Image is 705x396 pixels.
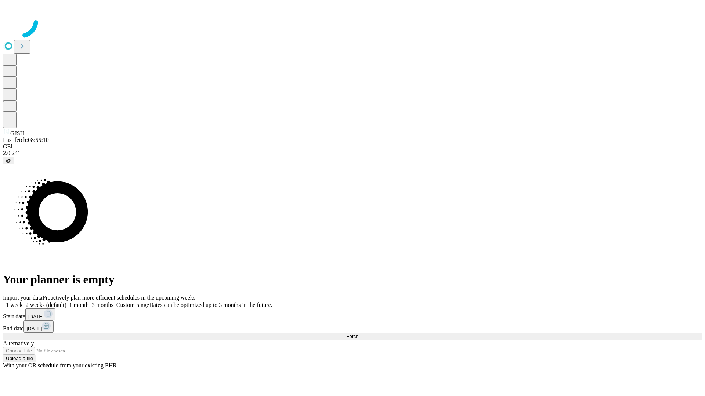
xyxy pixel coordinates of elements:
[23,320,54,333] button: [DATE]
[10,130,24,136] span: GJSH
[6,158,11,163] span: @
[3,308,702,320] div: Start date
[92,302,113,308] span: 3 months
[3,273,702,286] h1: Your planner is empty
[3,333,702,340] button: Fetch
[3,137,49,143] span: Last fetch: 08:55:10
[26,302,66,308] span: 2 weeks (default)
[3,157,14,164] button: @
[43,294,197,301] span: Proactively plan more efficient schedules in the upcoming weeks.
[346,334,358,339] span: Fetch
[3,320,702,333] div: End date
[25,308,55,320] button: [DATE]
[28,314,44,319] span: [DATE]
[69,302,89,308] span: 1 month
[3,340,34,346] span: Alternatively
[3,143,702,150] div: GEI
[116,302,149,308] span: Custom range
[26,326,42,331] span: [DATE]
[6,302,23,308] span: 1 week
[3,362,117,368] span: With your OR schedule from your existing EHR
[3,294,43,301] span: Import your data
[3,150,702,157] div: 2.0.241
[149,302,272,308] span: Dates can be optimized up to 3 months in the future.
[3,355,36,362] button: Upload a file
